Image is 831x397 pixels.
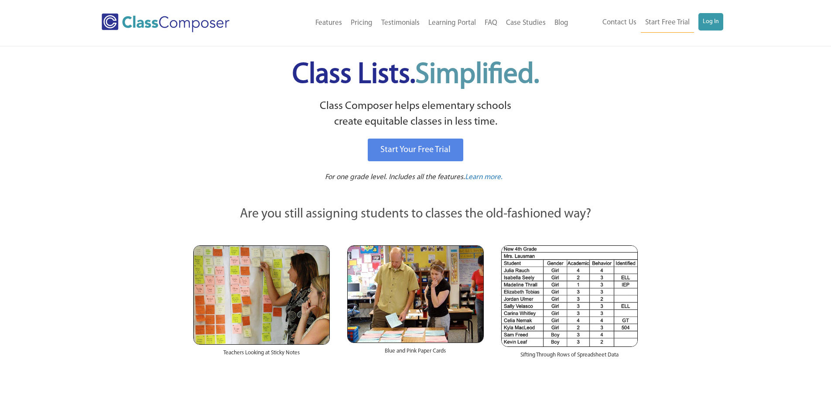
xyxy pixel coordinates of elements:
a: Blog [550,14,573,33]
img: Teachers Looking at Sticky Notes [193,245,330,345]
div: Sifting Through Rows of Spreadsheet Data [501,347,638,368]
a: Learn more. [465,172,503,183]
a: Learning Portal [424,14,480,33]
a: FAQ [480,14,502,33]
a: Testimonials [377,14,424,33]
nav: Header Menu [573,13,723,33]
a: Pricing [346,14,377,33]
div: Blue and Pink Paper Cards [347,343,484,364]
a: Contact Us [598,13,641,32]
a: Features [311,14,346,33]
span: Learn more. [465,173,503,181]
a: Case Studies [502,14,550,33]
img: Spreadsheets [501,245,638,347]
img: Blue and Pink Paper Cards [347,245,484,343]
a: Start Your Free Trial [368,139,463,161]
div: Teachers Looking at Sticky Notes [193,345,330,366]
p: Class Composer helps elementary schools create equitable classes in less time. [192,98,639,130]
span: Start Your Free Trial [380,146,451,154]
p: Are you still assigning students to classes the old-fashioned way? [193,205,638,224]
span: For one grade level. Includes all the features. [325,173,465,181]
span: Simplified. [415,61,539,89]
span: Class Lists. [292,61,539,89]
img: Class Composer [102,14,229,32]
a: Log In [698,13,723,31]
a: Start Free Trial [641,13,694,33]
nav: Header Menu [265,14,573,33]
